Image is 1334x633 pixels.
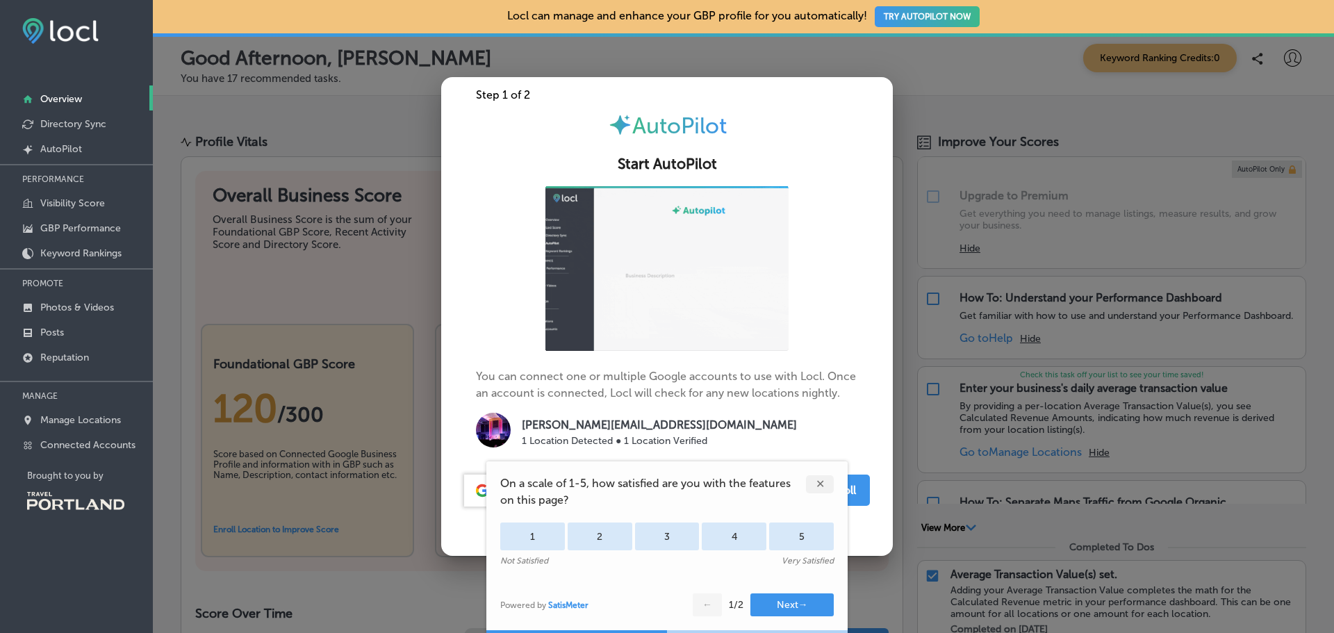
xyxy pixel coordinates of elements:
[522,434,797,448] p: 1 Location Detected ● 1 Location Verified
[22,18,99,44] img: fda3e92497d09a02dc62c9cd864e3231.png
[40,302,114,313] p: Photos & Videos
[545,186,789,351] img: ap-gif
[458,156,876,173] h2: Start AutoPilot
[500,600,588,610] div: Powered by
[608,113,632,137] img: autopilot-icon
[27,492,124,510] img: Travel Portland
[750,593,834,616] button: Next→
[40,197,105,209] p: Visibility Score
[693,593,722,616] button: ←
[40,118,106,130] p: Directory Sync
[441,88,893,101] div: Step 1 of 2
[548,600,588,610] a: SatisMeter
[769,523,834,550] div: 5
[476,186,858,452] p: You can connect one or multiple Google accounts to use with Locl. Once an account is connected, L...
[40,93,82,105] p: Overview
[40,247,122,259] p: Keyword Rankings
[40,222,121,234] p: GBP Performance
[806,475,834,493] div: ✕
[632,113,727,139] span: AutoPilot
[27,470,153,481] p: Brought to you by
[500,556,548,566] div: Not Satisfied
[500,475,806,509] span: On a scale of 1-5, how satisfied are you with the features on this page?
[40,143,82,155] p: AutoPilot
[702,523,766,550] div: 4
[635,523,700,550] div: 3
[40,352,89,363] p: Reputation
[875,6,980,27] button: TRY AUTOPILOT NOW
[568,523,632,550] div: 2
[782,556,834,566] div: Very Satisfied
[40,327,64,338] p: Posts
[40,439,135,451] p: Connected Accounts
[500,523,565,550] div: 1
[40,414,121,426] p: Manage Locations
[729,599,743,611] div: 1 / 2
[522,417,797,434] p: [PERSON_NAME][EMAIL_ADDRESS][DOMAIN_NAME]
